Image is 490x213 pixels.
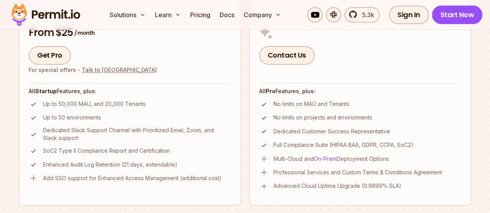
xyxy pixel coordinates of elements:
[259,87,462,95] h4: All Features, plus:
[43,126,231,142] p: Dedicated Slack Support Channel with Prioritized Email, Zoom, and Slack support
[152,7,184,22] button: Learn
[344,7,380,22] a: 5.3k
[29,87,231,95] h4: All Features, plus:
[389,5,429,24] a: Sign In
[43,174,222,182] p: Add SSO support for Enhanced Access Management (additional cost)
[273,128,390,135] p: Dedicated Customer Success Representative
[43,147,170,155] p: SoC2 Type II Compliance Report and Certification
[273,169,442,176] p: Professional Services and Custom Terms & Conditions Agreement
[314,155,337,162] a: On-Prem
[43,161,177,169] p: Enhanced Audit Log Retention (21 days, extendable)
[29,46,71,65] a: Get Pro
[8,2,84,28] img: Permit logo
[35,88,57,94] strong: Startup
[82,66,157,73] a: Talk to [GEOGRAPHIC_DATA]
[273,100,349,108] p: No limits on MAU and Tenants
[241,7,284,22] button: Company
[273,141,413,149] p: Full Compliance Suite (HIPAA BAA, GDPR, CCPA, SoC2)
[43,114,101,121] p: Up to 50 environments
[266,88,275,94] strong: Pro
[74,29,95,37] span: / month
[29,26,231,40] h3: From $25
[358,10,374,19] span: 5.3k
[273,155,389,163] p: Multi-Cloud and Deployment Options
[273,114,372,121] p: No limits on projects and environments
[29,66,157,74] div: For special offers -
[43,100,146,108] p: Up to 50,000 MAU, and 20,000 Tenants
[107,7,149,22] button: Solutions
[432,5,483,24] a: Start Now
[187,7,213,22] a: Pricing
[217,7,237,22] a: Docs
[259,46,315,65] a: Contact Us
[273,182,401,190] p: Advanced Cloud Uptime Upgrade (0.9999% SLA)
